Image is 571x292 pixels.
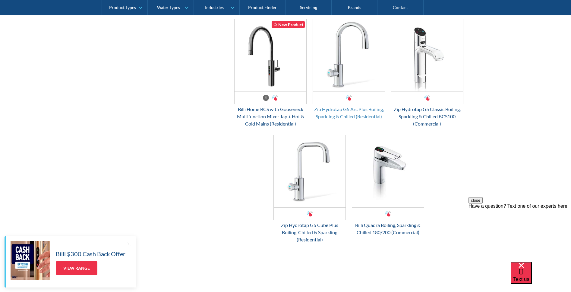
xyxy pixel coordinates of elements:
img: Billi Quadra Boiling, Sparkling & Chilled 180/200 (Commercial) [352,135,424,207]
div: Product Types [109,5,136,10]
img: Zip Hydrotap G5 Classic Boiling, Sparkling & Chilled BCS100 (Commercial) [391,19,463,92]
a: Zip Hydrotap G5 Cube Plus Boiling, Chilled & Sparkling (Residential)Zip Hydrotap G5 Cube Plus Boi... [273,135,346,243]
a: Zip Hydrotap G5 Arc Plus Boiling, Sparkling & Chilled (Residential)Zip Hydrotap G5 Arc Plus Boili... [313,19,385,120]
div: Zip Hydrotap G5 Classic Boiling, Sparkling & Chilled BCS100 (Commercial) [391,106,463,127]
div: Billi Quadra Boiling, Sparkling & Chilled 180/200 (Commercial) [352,222,424,236]
img: Zip Hydrotap G5 Cube Plus Boiling, Chilled & Sparkling (Residential) [274,135,345,207]
a: Zip Hydrotap G5 Classic Boiling, Sparkling & Chilled BCS100 (Commercial)Zip Hydrotap G5 Classic B... [391,19,463,127]
iframe: podium webchat widget bubble [511,262,571,292]
iframe: podium webchat widget prompt [468,197,571,269]
div: Zip Hydrotap G5 Arc Plus Boiling, Sparkling & Chilled (Residential) [313,106,385,120]
img: Billi Home BCS with Gooseneck Multifunction Mixer Tap + Hot & Cold Mains (Residential) [235,19,306,92]
a: Billi Home BCS with Gooseneck Multifunction Mixer Tap + Hot & Cold Mains (Residential) New Produc... [234,19,307,127]
a: View Range [56,261,97,275]
h5: Billi $300 Cash Back Offer [56,249,125,258]
div: Water Types [157,5,180,10]
div: Zip Hydrotap G5 Cube Plus Boiling, Chilled & Sparkling (Residential) [273,222,346,243]
a: Billi Quadra Boiling, Sparkling & Chilled 180/200 (Commercial)Billi Quadra Boiling, Sparkling & C... [352,135,424,236]
img: Zip Hydrotap G5 Arc Plus Boiling, Sparkling & Chilled (Residential) [313,19,385,92]
div: New Product [272,21,305,28]
div: Industries [205,5,224,10]
div: Billi Home BCS with Gooseneck Multifunction Mixer Tap + Hot & Cold Mains (Residential) [234,106,307,127]
img: Billi $300 Cash Back Offer [11,241,50,280]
